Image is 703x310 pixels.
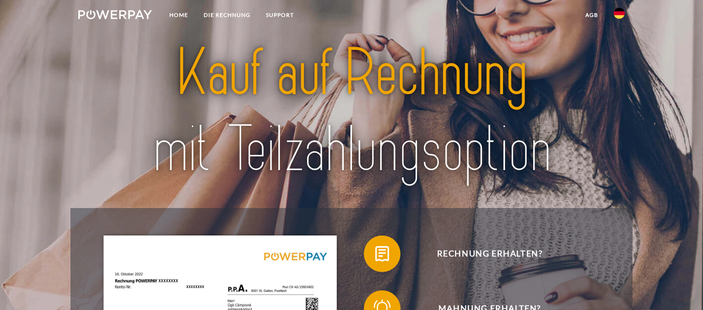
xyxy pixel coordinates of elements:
img: de [614,8,625,19]
img: title-powerpay_de.svg [105,31,598,192]
img: logo-powerpay-white.svg [78,10,152,19]
a: DIE RECHNUNG [196,7,258,23]
span: Rechnung erhalten? [378,235,602,272]
a: SUPPORT [258,7,302,23]
img: qb_bill.svg [371,242,394,265]
button: Rechnung erhalten? [364,235,602,272]
a: agb [578,7,606,23]
iframe: Schaltfläche zum Öffnen des Messaging-Fensters [666,273,696,303]
a: Home [162,7,196,23]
